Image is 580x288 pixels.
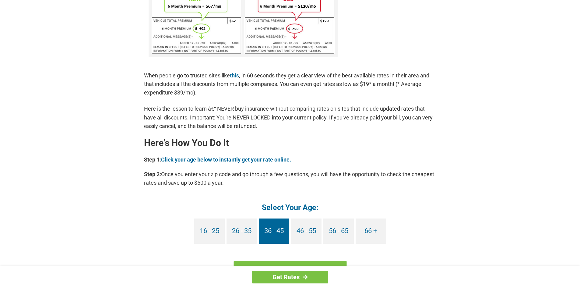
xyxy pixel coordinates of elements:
h4: Select Your Age: [144,202,436,212]
a: Click your age below to instantly get your rate online. [161,156,291,163]
p: Here is the lesson to learn â€“ NEVER buy insurance without comparing rates on sites that include... [144,105,436,130]
a: 46 - 55 [291,219,322,244]
a: Get Rates [252,271,328,283]
a: 66 + [356,219,386,244]
a: 26 - 35 [227,219,257,244]
a: 16 - 25 [194,219,225,244]
b: Step 2: [144,171,161,177]
p: Once you enter your zip code and go through a few questions, you will have the opportunity to che... [144,170,436,187]
a: Find My Rate - Enter Zip Code [234,261,346,279]
a: 56 - 65 [323,219,354,244]
a: 36 - 45 [259,219,289,244]
h2: Here's How You Do It [144,138,436,148]
a: this [230,72,239,79]
p: When people go to trusted sites like , in 60 seconds they get a clear view of the best available ... [144,71,436,97]
b: Step 1: [144,156,161,163]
